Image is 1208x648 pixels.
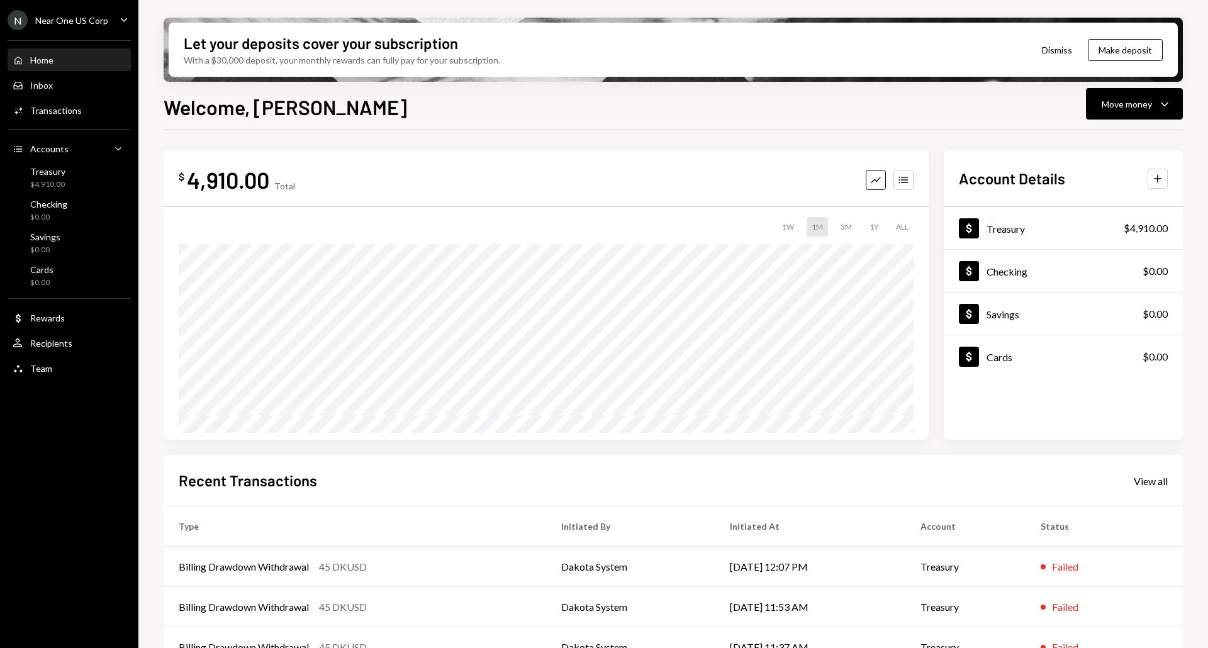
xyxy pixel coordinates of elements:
div: Billing Drawdown Withdrawal [179,559,309,574]
div: N [8,10,28,30]
div: 1M [807,217,828,237]
div: Move money [1102,98,1152,111]
td: Dakota System [546,587,715,627]
div: $0.00 [30,212,67,223]
div: 45 DKUSD [319,600,367,615]
a: Cards$0.00 [8,260,131,291]
div: Billing Drawdown Withdrawal [179,600,309,615]
div: Checking [987,265,1027,277]
div: $4,910.00 [30,179,65,190]
div: $ [179,170,184,183]
h2: Recent Transactions [179,470,317,491]
div: 45 DKUSD [319,559,367,574]
td: Treasury [905,587,1026,627]
div: Recipients [30,338,72,349]
div: Cards [30,264,53,275]
div: Inbox [30,80,53,91]
div: Treasury [987,223,1025,235]
div: Home [30,55,53,65]
a: Treasury$4,910.00 [8,162,131,193]
div: ALL [891,217,914,237]
div: $0.00 [1143,349,1168,364]
div: Team [30,363,52,374]
div: Treasury [30,166,65,177]
div: Checking [30,199,67,209]
th: Status [1026,506,1183,547]
div: Total [274,181,295,191]
button: Move money [1086,88,1183,120]
td: [DATE] 11:53 AM [715,587,905,627]
a: Team [8,357,131,379]
a: Recipients [8,332,131,354]
div: Failed [1052,559,1078,574]
a: Accounts [8,137,131,160]
a: Cards$0.00 [944,335,1183,377]
td: Treasury [905,547,1026,587]
h2: Account Details [959,168,1065,189]
div: 1Y [864,217,883,237]
th: Account [905,506,1026,547]
div: Near One US Corp [35,15,108,26]
button: Make deposit [1088,39,1163,61]
a: Checking$0.00 [944,250,1183,292]
div: $0.00 [1143,264,1168,279]
div: Transactions [30,105,82,116]
div: $4,910.00 [1124,221,1168,236]
div: View all [1134,475,1168,488]
div: $0.00 [1143,306,1168,321]
a: View all [1134,474,1168,488]
div: $0.00 [30,245,60,255]
a: Savings$0.00 [8,228,131,258]
th: Type [164,506,546,547]
div: 3M [836,217,857,237]
div: Cards [987,351,1012,363]
div: Accounts [30,143,69,154]
div: Savings [30,232,60,242]
div: With a $30,000 deposit, your monthly rewards can fully pay for your subscription. [184,53,500,67]
a: Treasury$4,910.00 [944,207,1183,249]
div: 1W [777,217,799,237]
th: Initiated By [546,506,715,547]
a: Savings$0.00 [944,293,1183,335]
div: Let your deposits cover your subscription [184,33,458,53]
h1: Welcome, [PERSON_NAME] [164,94,407,120]
th: Initiated At [715,506,905,547]
div: $0.00 [30,277,53,288]
div: 4,910.00 [187,165,269,194]
a: Inbox [8,74,131,96]
td: Dakota System [546,547,715,587]
a: Transactions [8,99,131,121]
button: Dismiss [1026,35,1088,65]
td: [DATE] 12:07 PM [715,547,905,587]
div: Savings [987,308,1019,320]
a: Rewards [8,306,131,329]
div: Rewards [30,313,65,323]
a: Checking$0.00 [8,195,131,225]
a: Home [8,48,131,71]
div: Failed [1052,600,1078,615]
